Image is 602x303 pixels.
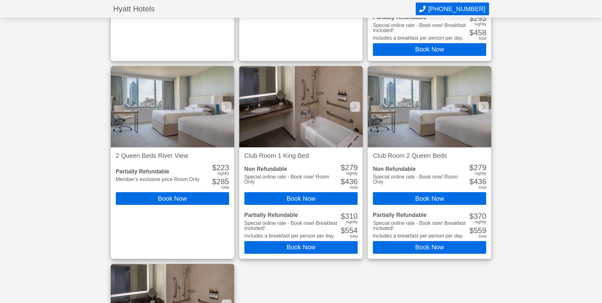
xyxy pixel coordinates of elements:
div: total [479,234,486,239]
div: 279 [469,164,486,172]
span: $ [469,14,473,23]
div: nightly [474,220,486,224]
div: 436 [341,178,358,185]
div: nightly [474,22,486,26]
div: total [350,185,358,190]
button: Book Now [244,241,358,254]
div: Partially Refundable [244,212,340,218]
h2: Club Room 2 Queen Beds [373,152,486,159]
div: Partially Refundable [373,15,468,20]
div: Non Refundable [244,166,340,172]
div: total [350,234,358,239]
h2: 2 Queen Beds River View [116,152,229,159]
span: $ [341,212,345,220]
div: Special online rate - Book now! Room Only [244,174,340,185]
div: total [479,185,486,190]
h2: Club Room 1 King Bed [244,152,358,159]
div: 458 [469,29,486,37]
div: 293 [469,15,486,22]
span: $ [469,163,473,172]
div: Special online rate - Book now! Breakfast Included! [373,23,468,33]
div: Partially Refundable [373,212,468,218]
div: Member’s exclusive price Room Only [116,177,200,182]
div: nightly [346,220,358,224]
span: $ [341,177,345,186]
div: 559 [469,227,486,234]
span: $ [469,226,473,235]
div: nightly [346,172,358,176]
button: Call [416,3,489,15]
button: Book Now [373,241,486,254]
button: Book Now [116,192,229,205]
div: 310 [341,212,358,220]
div: total [479,37,486,41]
div: 223 [212,164,229,172]
span: $ [212,177,216,186]
div: Special online rate - Book now! Breakfast Included! [244,221,340,231]
div: nightly [474,172,486,176]
div: 279 [341,164,358,172]
span: $ [469,212,473,220]
div: 554 [341,227,358,234]
div: 436 [469,178,486,185]
div: nightly [217,172,229,176]
div: Partially Refundable [116,169,200,175]
span: $ [469,177,473,186]
span: $ [212,163,216,172]
span: $ [469,28,473,37]
img: Club Room 1 King Bed [239,66,363,147]
span: [PHONE_NUMBER] [428,5,485,13]
img: 2 Queen Beds River View [111,66,234,147]
h1: Hyatt Hotels [113,5,416,13]
div: total [222,185,229,190]
button: Book Now [373,192,486,205]
div: Special online rate - Book now! Breakfast Included! [373,221,468,231]
button: Book Now [373,43,486,56]
img: Club Room 2 Queen Beds [368,66,491,147]
div: Non Refundable [373,166,468,172]
div: 285 [212,178,229,185]
li: Includes a breakfast per person per day. [373,233,468,239]
div: Special online rate - Book now! Room Only [373,174,468,185]
li: Includes a breakfast per person per day. [244,233,340,239]
span: $ [341,163,345,172]
button: Book Now [244,192,358,205]
li: Includes a breakfast per person per day. [373,36,468,41]
span: $ [341,226,345,235]
div: 370 [469,212,486,220]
